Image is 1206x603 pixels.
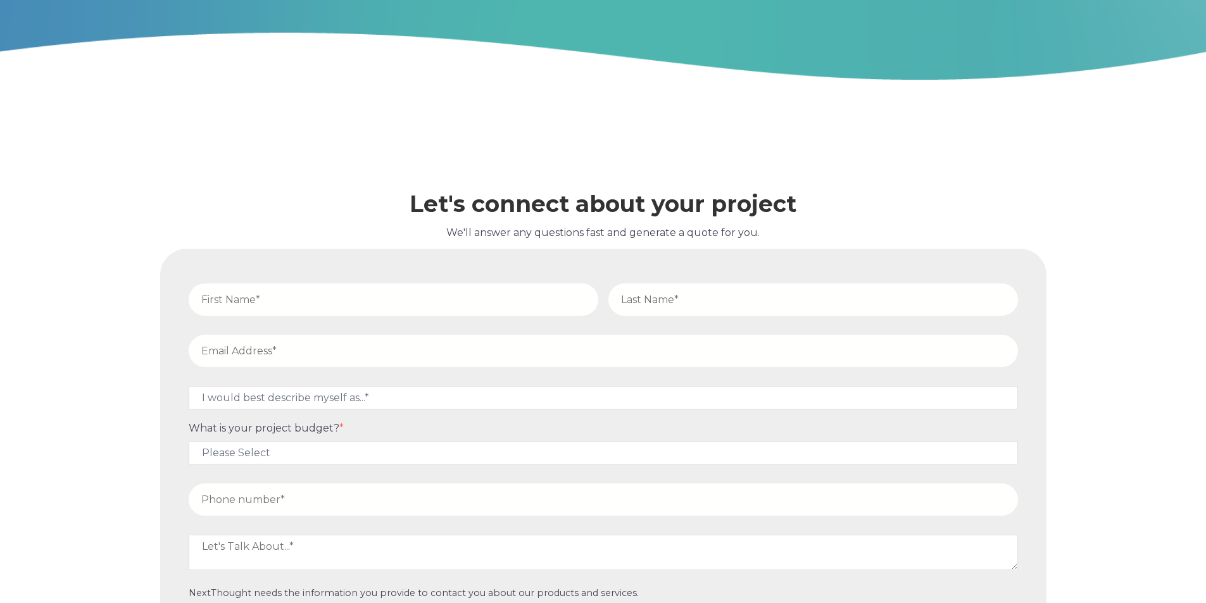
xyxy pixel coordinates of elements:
input: Email Address* [189,335,1018,367]
input: Phone number* [189,483,1018,516]
h2: Let's connect about your project [160,191,1046,217]
span: What is your project budget? [189,422,339,434]
input: First Name* [189,283,598,316]
p: We'll answer any questions fast and generate a quote for you. [160,225,1046,241]
p: NextThought needs the information you provide to contact you about our products and services. [189,588,1018,599]
input: Last Name* [608,283,1018,316]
